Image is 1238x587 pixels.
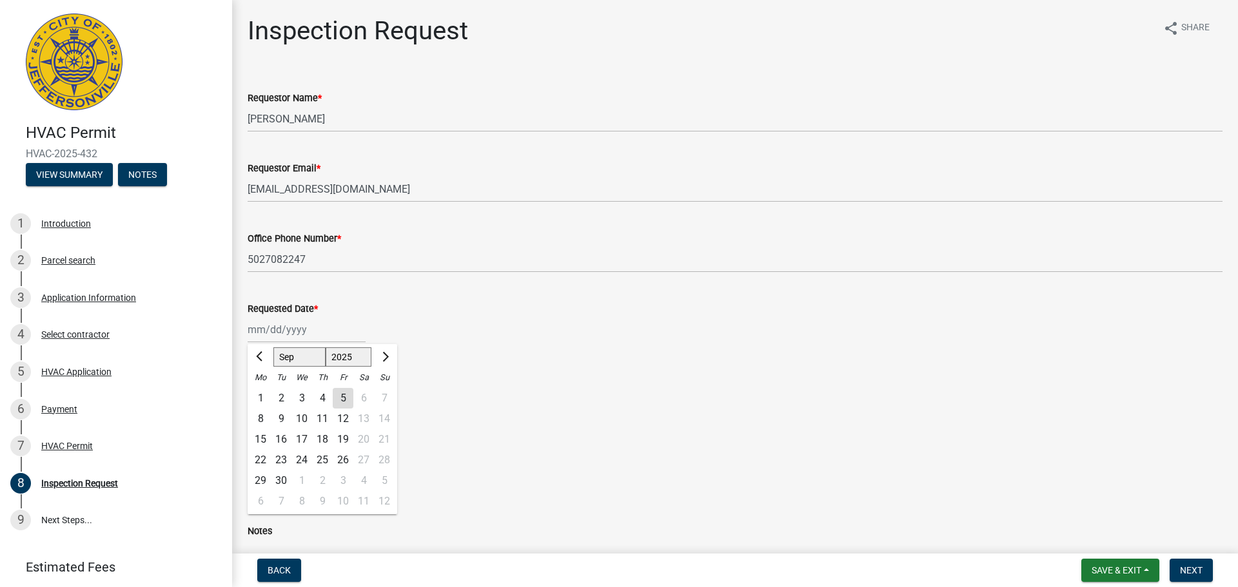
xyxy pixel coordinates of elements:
div: Friday, September 19, 2025 [333,429,353,450]
div: 23 [271,450,291,470]
input: mm/dd/yyyy [248,316,366,343]
wm-modal-confirm: Summary [26,170,113,180]
div: 1 [291,470,312,491]
div: Tuesday, October 7, 2025 [271,491,291,512]
div: 9 [10,510,31,530]
button: Back [257,559,301,582]
div: Inspection Request [41,479,118,488]
div: 6 [250,491,271,512]
div: Friday, September 5, 2025 [333,388,353,409]
div: Friday, September 26, 2025 [333,450,353,470]
div: 5 [10,361,31,382]
div: Wednesday, September 10, 2025 [291,409,312,429]
div: 4 [312,388,333,409]
div: Thursday, September 4, 2025 [312,388,333,409]
div: 5 [333,388,353,409]
div: 25 [312,450,333,470]
div: Monday, September 22, 2025 [250,450,271,470]
div: 30 [271,470,291,491]
h1: Inspection Request [248,15,468,46]
div: Tuesday, September 23, 2025 [271,450,291,470]
div: Tuesday, September 9, 2025 [271,409,291,429]
div: 2 [271,388,291,409]
div: Application Information [41,293,136,302]
div: Friday, October 10, 2025 [333,491,353,512]
button: Next [1170,559,1213,582]
button: Save & Exit [1081,559,1159,582]
div: 8 [250,409,271,429]
a: Estimated Fees [10,554,211,580]
div: 26 [333,450,353,470]
div: 11 [312,409,333,429]
div: Thursday, October 9, 2025 [312,491,333,512]
label: Requestor Name [248,94,322,103]
div: Tu [271,367,291,388]
div: Thursday, September 11, 2025 [312,409,333,429]
div: 7 [10,436,31,456]
div: 7 [271,491,291,512]
span: Share [1181,21,1210,36]
label: Requested Date [248,305,318,314]
div: Wednesday, October 8, 2025 [291,491,312,512]
div: 2 [10,250,31,271]
select: Select month [273,347,326,367]
div: 18 [312,429,333,450]
div: HVAC Application [41,367,112,376]
div: We [291,367,312,388]
div: Introduction [41,219,91,228]
div: Friday, September 12, 2025 [333,409,353,429]
button: Notes [118,163,167,186]
div: 29 [250,470,271,491]
div: 15 [250,429,271,450]
div: 3 [10,287,31,308]
button: Next month [377,347,392,367]
span: Back [268,565,291,575]
div: HVAC Permit [41,441,93,450]
div: Wednesday, October 1, 2025 [291,470,312,491]
button: Previous month [253,347,268,367]
div: Mo [250,367,271,388]
div: Su [374,367,395,388]
div: 1 [10,213,31,234]
div: 3 [333,470,353,491]
div: Friday, October 3, 2025 [333,470,353,491]
div: 9 [271,409,291,429]
div: 16 [271,429,291,450]
label: Office Phone Number [248,235,341,244]
div: Monday, September 8, 2025 [250,409,271,429]
div: 9 [312,491,333,512]
div: 17 [291,429,312,450]
label: Requestor Email [248,164,320,173]
div: 10 [291,409,312,429]
div: Monday, September 29, 2025 [250,470,271,491]
div: 24 [291,450,312,470]
div: 10 [333,491,353,512]
div: Tuesday, September 2, 2025 [271,388,291,409]
div: Payment [41,405,77,414]
h4: HVAC Permit [26,124,222,142]
div: 2 [312,470,333,491]
div: Thursday, September 25, 2025 [312,450,333,470]
div: 6 [10,399,31,419]
div: Th [312,367,333,388]
div: Wednesday, September 24, 2025 [291,450,312,470]
div: 8 [291,491,312,512]
div: Parcel search [41,256,95,265]
div: Select contractor [41,330,110,339]
label: Notes [248,527,272,536]
div: Monday, September 1, 2025 [250,388,271,409]
div: Sa [353,367,374,388]
div: Monday, September 15, 2025 [250,429,271,450]
div: 12 [333,409,353,429]
div: 3 [291,388,312,409]
img: City of Jeffersonville, Indiana [26,14,123,110]
div: 19 [333,429,353,450]
div: Wednesday, September 17, 2025 [291,429,312,450]
div: Monday, October 6, 2025 [250,491,271,512]
div: 8 [10,473,31,494]
div: Wednesday, September 3, 2025 [291,388,312,409]
i: share [1163,21,1179,36]
span: Save & Exit [1092,565,1141,575]
select: Select year [326,347,372,367]
span: HVAC-2025-432 [26,148,206,160]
